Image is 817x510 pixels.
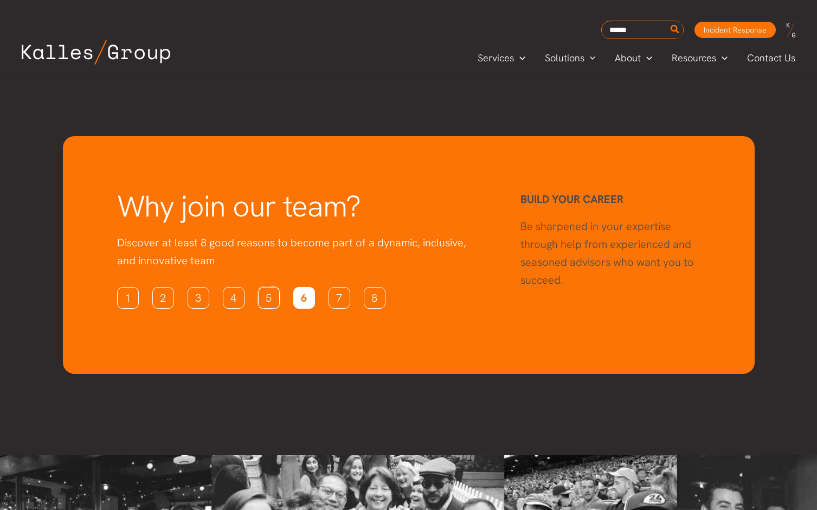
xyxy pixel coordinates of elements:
a: ServicesMenu Toggle [468,50,535,66]
p: Be sharpened in your expertise through help from experienced and seasoned advisors who want you t... [520,218,695,289]
a: 7 [329,287,350,309]
span: About [615,50,641,66]
a: 3 [188,287,209,309]
span: Solutions [545,50,584,66]
a: AboutMenu Toggle [605,50,662,66]
nav: Primary Site Navigation [468,49,806,67]
span: Menu Toggle [716,50,728,66]
h2: Why join our team? [117,190,477,223]
span: Resources [672,50,716,66]
span: Services [478,50,514,66]
span: Menu Toggle [641,50,652,66]
img: Kalles Group [22,40,170,65]
span: Menu Toggle [514,50,525,66]
a: Contact Us [737,50,806,66]
p: Discover at least 8 good reasons to become part of a dynamic, inclusive, and innovative team [117,234,477,270]
a: ResourcesMenu Toggle [662,50,737,66]
span: Menu Toggle [584,50,596,66]
a: 6 [293,287,315,309]
strong: Build your career [520,192,623,206]
span: Contact Us [747,50,795,66]
a: 4 [223,287,245,309]
a: 5 [258,287,280,309]
button: Search [668,21,682,39]
a: 1 [117,287,139,309]
a: Incident Response [694,22,776,38]
a: 8 [364,287,385,309]
a: 2 [152,287,174,309]
a: SolutionsMenu Toggle [535,50,606,66]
